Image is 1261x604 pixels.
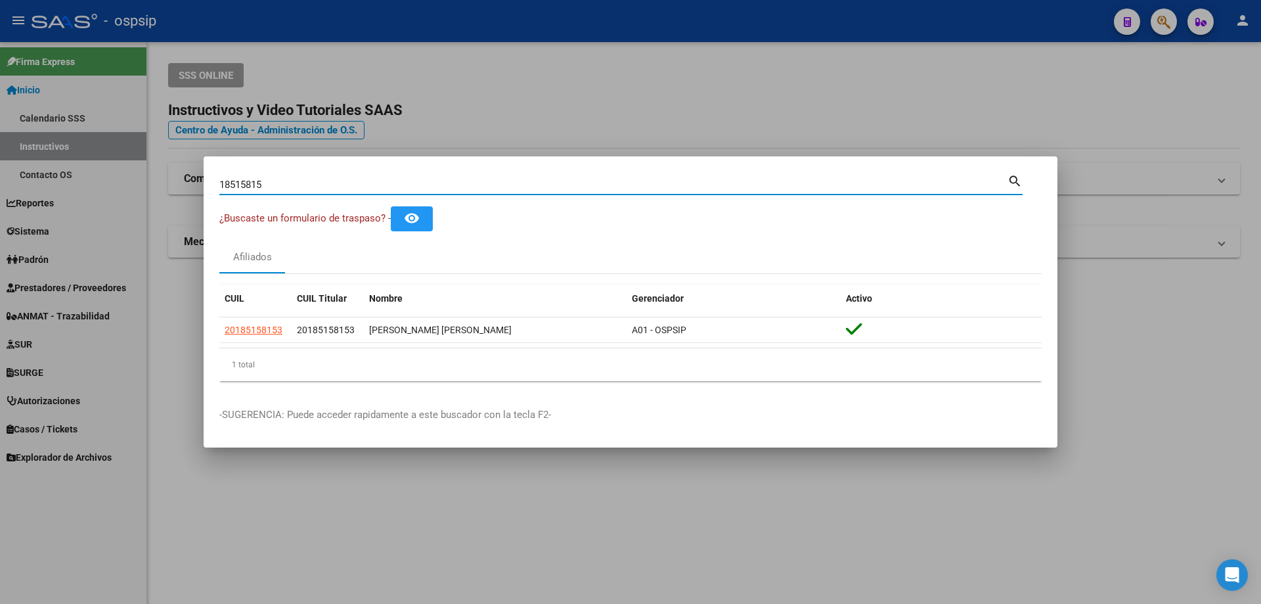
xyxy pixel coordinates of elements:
[846,293,872,304] span: Activo
[219,407,1042,423] p: -SUGERENCIA: Puede acceder rapidamente a este buscador con la tecla F2-
[297,293,347,304] span: CUIL Titular
[841,285,1042,313] datatable-header-cell: Activo
[364,285,627,313] datatable-header-cell: Nombre
[404,210,420,226] mat-icon: remove_red_eye
[297,325,355,335] span: 20185158153
[225,325,282,335] span: 20185158153
[632,293,684,304] span: Gerenciador
[1007,172,1023,188] mat-icon: search
[292,285,364,313] datatable-header-cell: CUIL Titular
[219,348,1042,381] div: 1 total
[369,293,403,304] span: Nombre
[632,325,686,335] span: A01 - OSPSIP
[233,250,272,265] div: Afiliados
[369,323,621,338] div: [PERSON_NAME] [PERSON_NAME]
[219,285,292,313] datatable-header-cell: CUIL
[627,285,841,313] datatable-header-cell: Gerenciador
[1216,559,1248,591] div: Open Intercom Messenger
[219,212,391,224] span: ¿Buscaste un formulario de traspaso? -
[225,293,244,304] span: CUIL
